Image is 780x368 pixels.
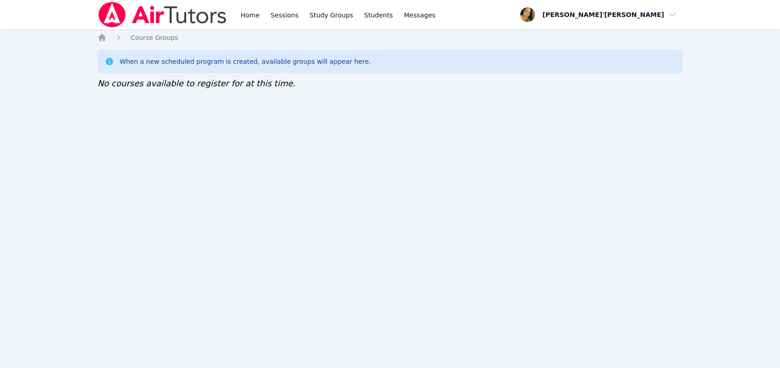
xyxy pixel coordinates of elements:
[404,11,436,20] span: Messages
[120,57,371,66] div: When a new scheduled program is created, available groups will appear here.
[97,2,228,28] img: Air Tutors
[131,34,178,41] span: Course Groups
[97,33,683,42] nav: Breadcrumb
[97,78,296,88] span: No courses available to register for at this time.
[131,33,178,42] a: Course Groups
